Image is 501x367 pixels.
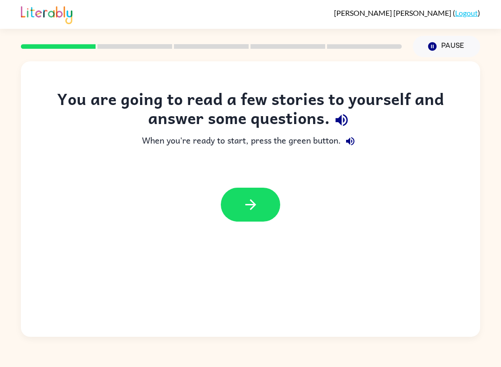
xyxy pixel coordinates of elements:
[455,8,478,17] a: Logout
[413,36,480,57] button: Pause
[39,132,462,151] div: When you're ready to start, press the green button.
[334,8,480,17] div: ( )
[21,4,72,24] img: Literably
[39,89,462,132] div: You are going to read a few stories to yourself and answer some questions.
[334,8,453,17] span: [PERSON_NAME] [PERSON_NAME]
